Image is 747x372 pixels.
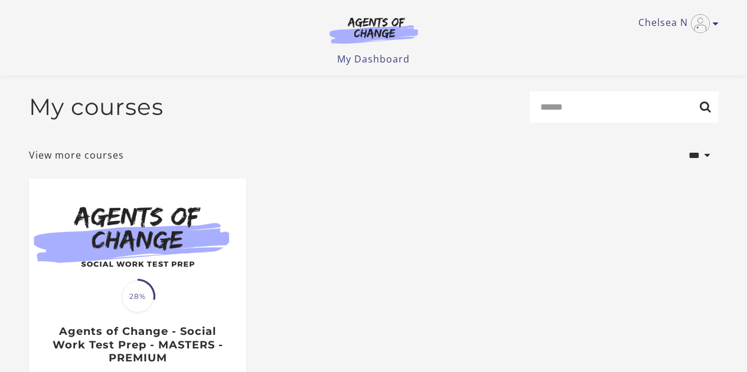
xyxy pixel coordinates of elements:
[317,17,430,44] img: Agents of Change Logo
[41,325,233,365] h3: Agents of Change - Social Work Test Prep - MASTERS - PREMIUM
[122,281,154,312] span: 28%
[29,93,164,121] h2: My courses
[29,148,124,162] a: View more courses
[638,14,713,33] a: Toggle menu
[337,52,410,65] a: My Dashboard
